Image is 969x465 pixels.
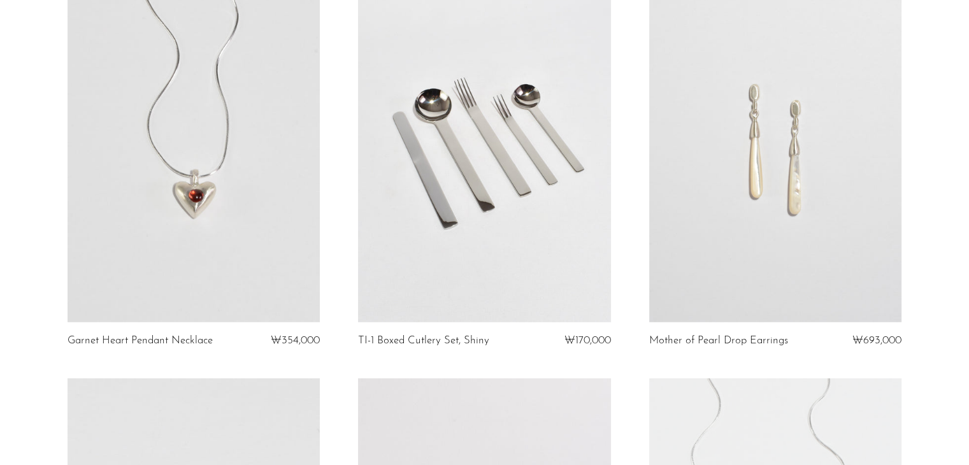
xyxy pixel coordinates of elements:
[271,335,320,346] span: ₩354,000
[649,335,788,347] a: Mother of Pearl Drop Earrings
[68,335,213,347] a: Garnet Heart Pendant Necklace
[564,335,611,346] span: ₩170,000
[358,335,489,347] a: TI-1 Boxed Cutlery Set, Shiny
[852,335,901,346] span: ₩693,000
